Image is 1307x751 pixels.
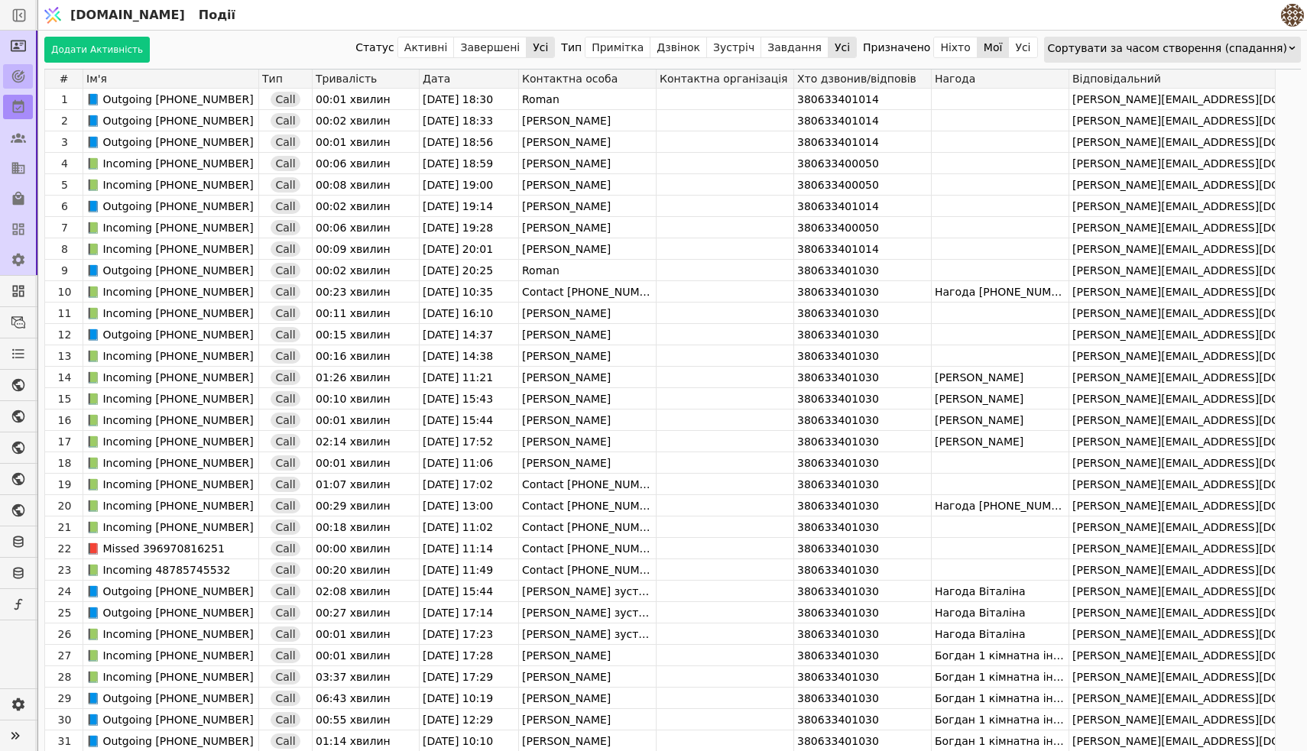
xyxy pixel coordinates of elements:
[313,602,419,623] div: 00:27 хвилин
[1069,196,1275,217] div: [PERSON_NAME][EMAIL_ADDRESS][DOMAIN_NAME] (204)
[794,516,931,538] div: 380633401030
[1069,709,1275,730] div: [PERSON_NAME][EMAIL_ADDRESS][DOMAIN_NAME] (204)
[420,217,518,238] div: [DATE] 19:28
[313,709,419,730] div: 00:55 хвилин
[193,6,235,24] h2: Події
[313,688,419,709] div: 06:43 хвилин
[86,303,258,323] div: 📗 Incoming [PHONE_NUMBER]
[47,238,83,260] div: 8
[420,174,518,196] div: [DATE] 19:00
[519,538,656,559] div: Contact [PHONE_NUMBER]
[44,37,150,63] button: Додати Активність
[420,645,518,666] div: [DATE] 17:28
[932,666,1069,688] div: Богдан 1 кімнатна інтерес
[420,131,518,153] div: [DATE] 18:56
[271,177,300,193] div: Call
[1069,602,1275,623] div: [PERSON_NAME][EMAIL_ADDRESS][DOMAIN_NAME] (204)
[1069,538,1275,559] div: [PERSON_NAME][EMAIL_ADDRESS][DOMAIN_NAME] (204)
[313,559,419,581] div: 00:20 хвилин
[794,174,931,196] div: 380633400050
[86,495,258,516] div: 📗 Incoming [PHONE_NUMBER]
[86,345,258,366] div: 📗 Incoming [PHONE_NUMBER]
[313,538,419,559] div: 00:00 хвилин
[86,174,258,195] div: 📗 Incoming [PHONE_NUMBER]
[1069,559,1275,581] div: [PERSON_NAME][EMAIL_ADDRESS][DOMAIN_NAME] (204)
[271,691,300,706] div: Call
[47,367,83,388] div: 14
[794,131,931,153] div: 380633401014
[271,327,300,342] div: Call
[519,196,656,217] div: [PERSON_NAME]
[519,688,656,709] div: [PERSON_NAME]
[1069,217,1275,238] div: [PERSON_NAME][EMAIL_ADDRESS][DOMAIN_NAME] (204)
[47,495,83,516] div: 20
[47,281,83,303] div: 10
[47,260,83,281] div: 9
[761,37,829,58] button: Завдання
[86,623,258,644] div: 📗 Incoming [PHONE_NUMBER]
[47,602,83,623] div: 25
[707,37,761,58] button: Зустріч
[794,110,931,131] div: 380633401014
[313,474,419,495] div: 01:07 хвилин
[1069,131,1275,153] div: [PERSON_NAME][EMAIL_ADDRESS][DOMAIN_NAME] (204)
[932,581,1069,602] div: Нагода Віталіна
[519,131,656,153] div: [PERSON_NAME]
[313,645,419,666] div: 00:01 хвилин
[519,645,656,666] div: [PERSON_NAME]
[935,73,975,85] span: Нагода
[47,516,83,538] div: 21
[420,388,518,409] div: [DATE] 15:43
[271,520,300,535] div: Call
[650,37,707,58] button: Дзвінок
[271,669,300,685] div: Call
[932,602,1069,623] div: Нагода Віталіна
[313,431,419,452] div: 02:14 хвилин
[932,495,1069,516] div: Нагода [PHONE_NUMBER]
[1069,260,1275,281] div: [PERSON_NAME][EMAIL_ADDRESS][DOMAIN_NAME] (204)
[420,238,518,260] div: [DATE] 20:01
[47,131,83,153] div: 3
[561,37,582,58] div: Тип
[313,303,419,324] div: 00:11 хвилин
[794,495,931,516] div: 380633401030
[794,367,931,388] div: 380633401030
[794,89,931,110] div: 380633401014
[420,623,518,645] div: [DATE] 17:23
[420,367,518,388] div: [DATE] 11:21
[86,581,258,601] div: 📘 Outgoing [PHONE_NUMBER]
[794,452,931,474] div: 380633401030
[1072,73,1161,85] span: Відповідальний
[47,688,83,709] div: 29
[1069,110,1275,131] div: [PERSON_NAME][EMAIL_ADDRESS][DOMAIN_NAME] (204)
[47,324,83,345] div: 12
[1069,174,1275,196] div: [PERSON_NAME][EMAIL_ADDRESS][DOMAIN_NAME] (204)
[86,110,258,131] div: 📘 Outgoing [PHONE_NUMBER]
[932,367,1069,388] div: [PERSON_NAME]
[1069,324,1275,345] div: [PERSON_NAME][EMAIL_ADDRESS][DOMAIN_NAME] (204)
[420,281,518,303] div: [DATE] 10:35
[420,688,518,709] div: [DATE] 10:19
[1069,89,1275,110] div: [PERSON_NAME][EMAIL_ADDRESS][DOMAIN_NAME] (204)
[313,388,419,409] div: 00:10 хвилин
[1069,645,1275,666] div: [PERSON_NAME][EMAIL_ADDRESS][DOMAIN_NAME] (204)
[86,217,258,238] div: 📗 Incoming [PHONE_NUMBER]
[313,131,419,153] div: 00:01 хвилин
[70,6,185,24] span: [DOMAIN_NAME]
[1069,623,1275,645] div: [PERSON_NAME][EMAIL_ADDRESS][DOMAIN_NAME] (204)
[420,409,518,431] div: [DATE] 15:44
[313,260,419,281] div: 00:02 хвилин
[519,474,656,495] div: Contact [PHONE_NUMBER]
[86,452,258,473] div: 📗 Incoming [PHONE_NUMBER]
[420,89,518,110] div: [DATE] 18:30
[1069,688,1275,709] div: [PERSON_NAME][EMAIL_ADDRESS][DOMAIN_NAME] (204)
[271,648,300,663] div: Call
[47,153,83,174] div: 4
[47,217,83,238] div: 7
[519,709,656,730] div: [PERSON_NAME]
[1069,409,1275,431] div: [PERSON_NAME][EMAIL_ADDRESS][DOMAIN_NAME] (204)
[86,409,258,430] div: 📗 Incoming [PHONE_NUMBER]
[519,388,656,409] div: [PERSON_NAME]
[519,452,656,474] div: [PERSON_NAME]
[794,645,931,666] div: 380633401030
